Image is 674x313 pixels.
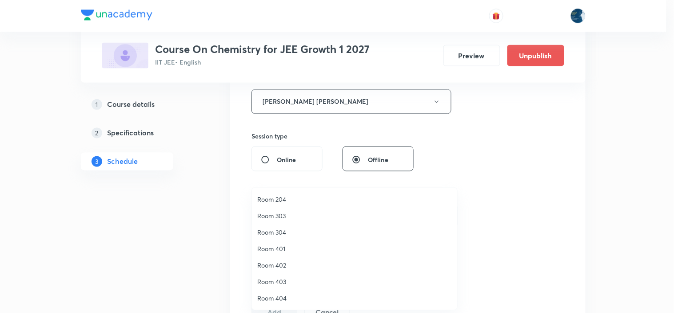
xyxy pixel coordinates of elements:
span: Room 403 [257,277,452,286]
span: Room 401 [257,244,452,253]
span: Room 304 [257,228,452,237]
span: Room 404 [257,293,452,303]
span: Room 204 [257,195,452,204]
span: Room 303 [257,211,452,220]
span: Room 402 [257,260,452,270]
